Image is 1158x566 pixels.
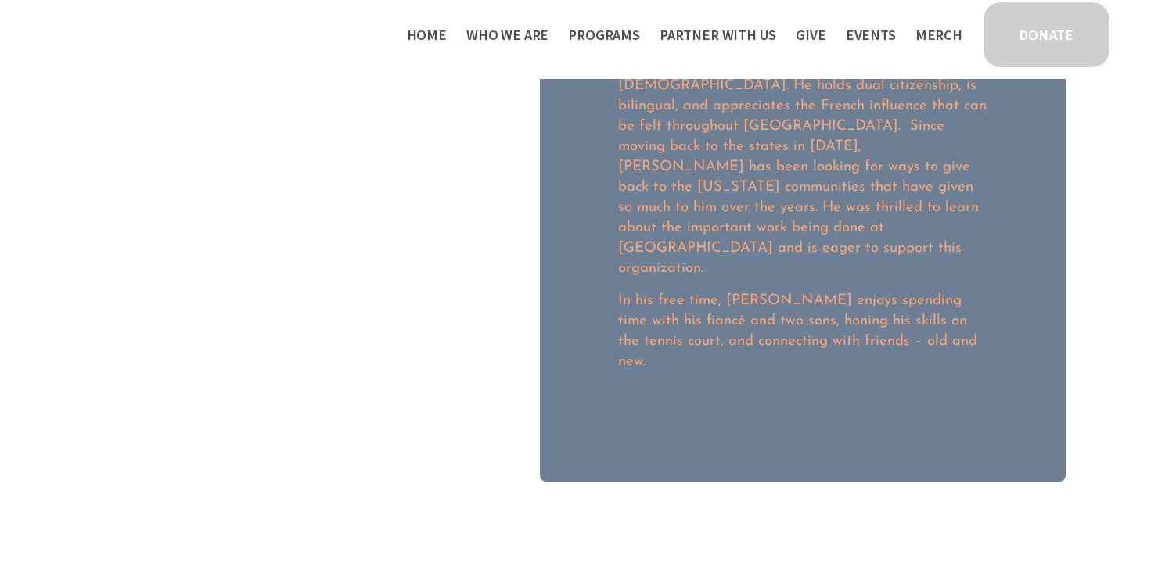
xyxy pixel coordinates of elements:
a: folder dropdown [568,22,640,48]
a: folder dropdown [466,22,548,48]
a: folder dropdown [660,22,776,48]
p: In his free time, [PERSON_NAME] enjoys spending time with his fiancé and two sons, honing his ski... [618,291,987,372]
a: Merch [915,22,962,48]
span: Partner With Us [660,23,776,47]
a: Home [407,22,447,48]
span: Who We Are [466,23,548,47]
a: Events [846,22,896,48]
a: Give [796,22,825,48]
span: Programs [568,23,640,47]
